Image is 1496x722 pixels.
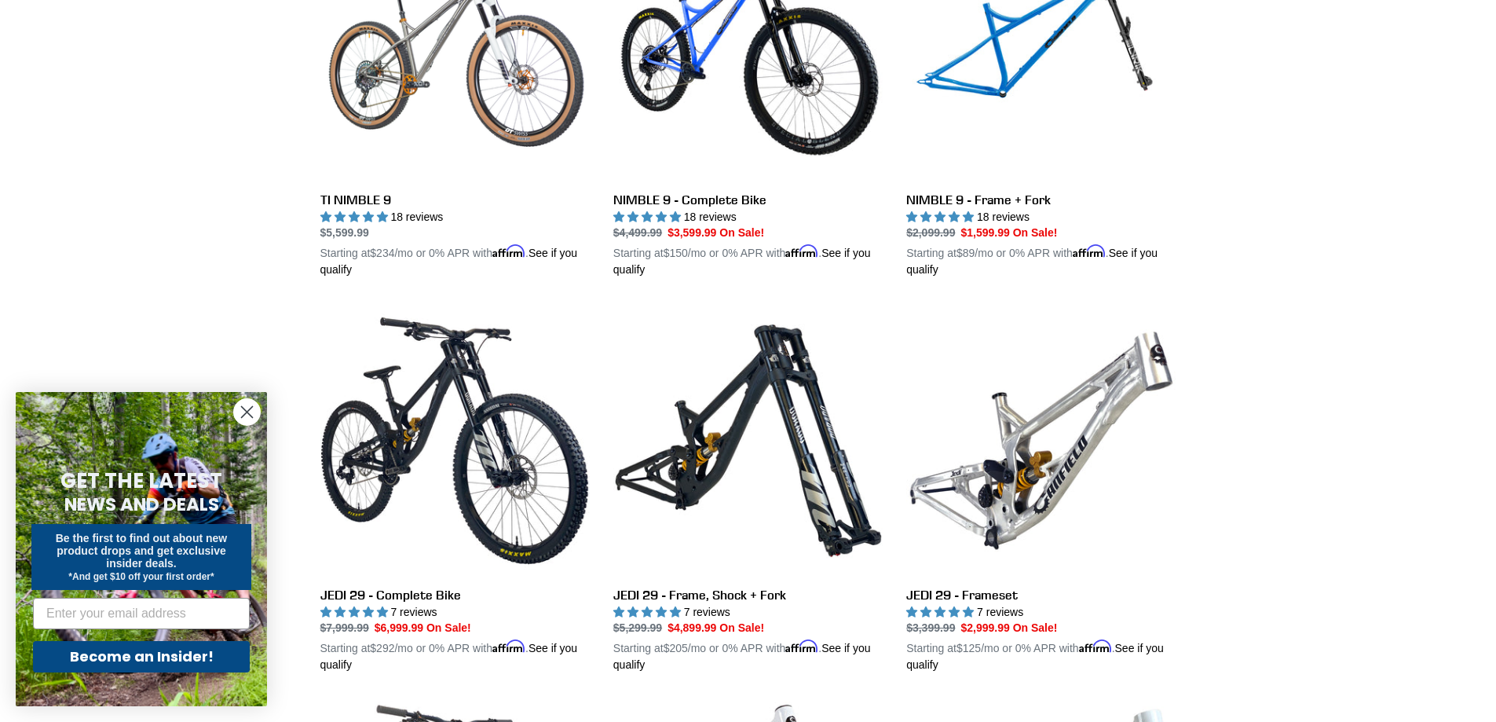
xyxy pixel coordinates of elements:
[64,492,219,517] span: NEWS AND DEALS
[33,641,250,673] button: Become an Insider!
[60,467,222,495] span: GET THE LATEST
[68,571,214,582] span: *And get $10 off your first order*
[233,398,261,426] button: Close dialog
[33,598,250,629] input: Enter your email address
[56,532,228,570] span: Be the first to find out about new product drops and get exclusive insider deals.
